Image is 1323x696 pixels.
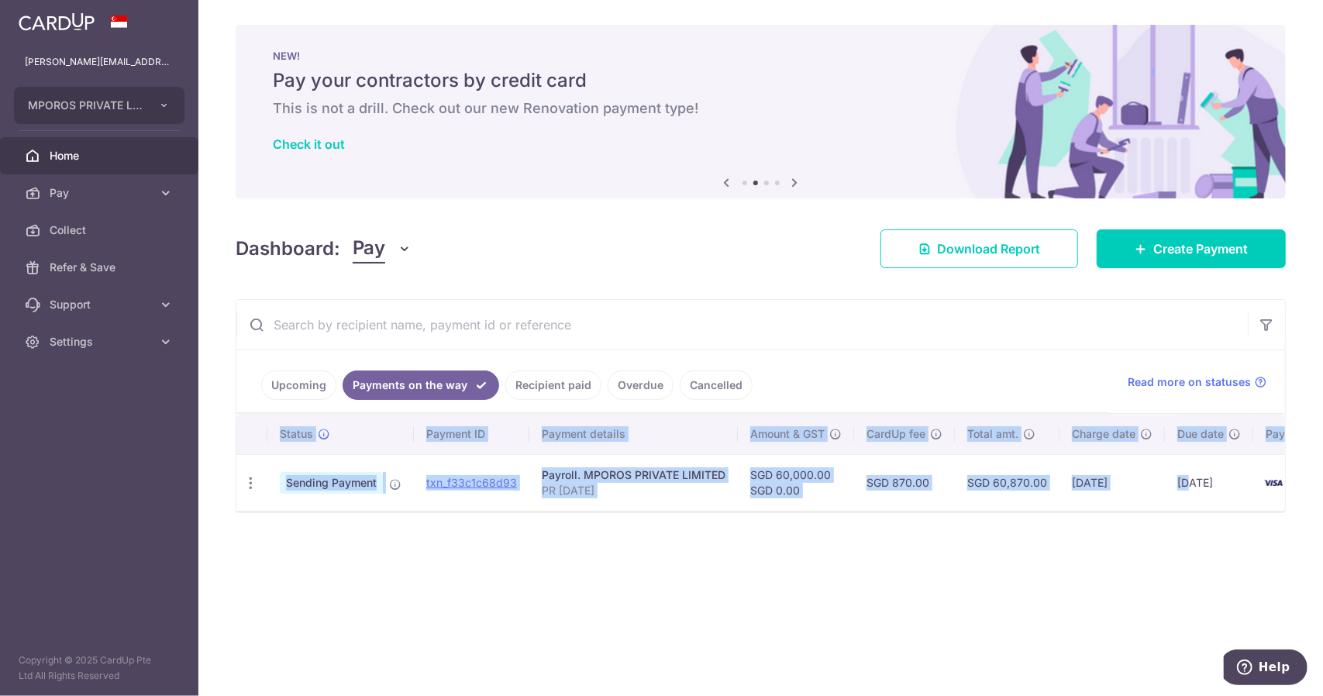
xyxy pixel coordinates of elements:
td: [DATE] [1059,454,1165,511]
span: Status [280,426,313,442]
th: Payment details [529,414,738,454]
a: Download Report [880,229,1078,268]
a: Upcoming [261,370,336,400]
h5: Pay your contractors by credit card [273,68,1249,93]
span: Pay [50,185,152,201]
span: Settings [50,334,152,350]
td: SGD 60,870.00 [955,454,1059,511]
span: Download Report [937,239,1040,258]
a: Payments on the way [343,370,499,400]
input: Search by recipient name, payment id or reference [236,300,1248,350]
a: Cancelled [680,370,753,400]
p: PR [DATE] [542,483,725,498]
span: Pay [353,234,385,264]
img: CardUp [19,12,95,31]
p: NEW! [273,50,1249,62]
span: Home [50,148,152,164]
span: CardUp fee [866,426,925,442]
button: MPOROS PRIVATE LIMITED [14,87,184,124]
img: Renovation banner [236,25,1286,198]
span: Total amt. [967,426,1018,442]
a: Check it out [273,136,345,152]
th: Payment ID [414,414,529,454]
div: Payroll. MPOROS PRIVATE LIMITED [542,467,725,483]
span: Amount & GST [750,426,825,442]
span: MPOROS PRIVATE LIMITED [28,98,143,113]
span: Read more on statuses [1128,374,1251,390]
td: [DATE] [1165,454,1253,511]
span: Create Payment [1153,239,1248,258]
a: Overdue [608,370,674,400]
img: Bank Card [1258,474,1289,492]
a: txn_f33c1c68d93 [426,476,517,489]
td: SGD 60,000.00 SGD 0.00 [738,454,854,511]
span: Refer & Save [50,260,152,275]
span: Charge date [1072,426,1135,442]
h6: This is not a drill. Check out our new Renovation payment type! [273,99,1249,118]
h4: Dashboard: [236,235,340,263]
span: Support [50,297,152,312]
span: Due date [1177,426,1224,442]
span: Sending Payment [280,472,383,494]
span: Collect [50,222,152,238]
td: SGD 870.00 [854,454,955,511]
a: Read more on statuses [1128,374,1266,390]
a: Create Payment [1097,229,1286,268]
a: Recipient paid [505,370,601,400]
iframe: Opens a widget where you can find more information [1224,649,1307,688]
p: [PERSON_NAME][EMAIL_ADDRESS][DOMAIN_NAME] [25,54,174,70]
button: Pay [353,234,412,264]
